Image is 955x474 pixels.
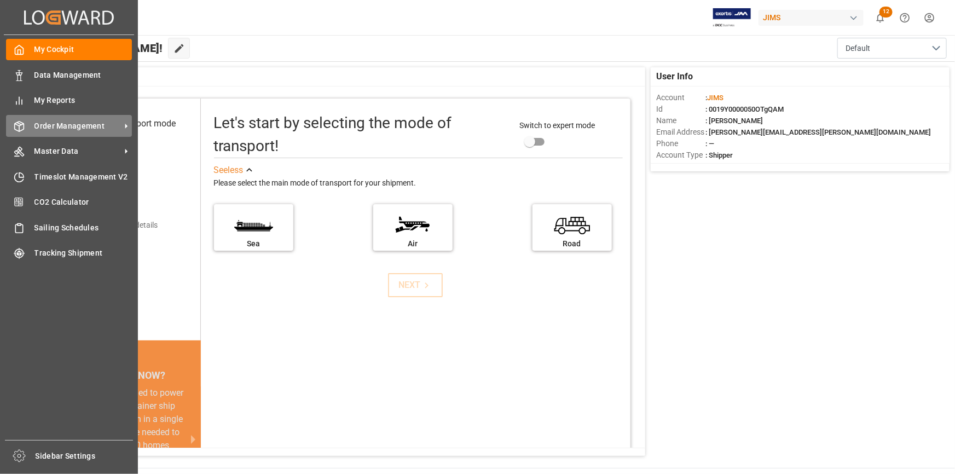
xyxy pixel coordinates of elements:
span: Account [656,92,705,103]
span: Sidebar Settings [36,450,134,462]
span: 12 [879,7,893,18]
span: : [PERSON_NAME][EMAIL_ADDRESS][PERSON_NAME][DOMAIN_NAME] [705,128,931,136]
span: : — [705,140,714,148]
span: : [705,94,724,102]
a: My Reports [6,90,132,111]
a: Sailing Schedules [6,217,132,238]
span: Timeslot Management V2 [34,171,132,183]
span: My Cockpit [34,44,132,55]
span: Phone [656,138,705,149]
span: : [PERSON_NAME] [705,117,763,125]
button: Help Center [893,5,917,30]
a: CO2 Calculator [6,192,132,213]
span: Account Type [656,149,705,161]
div: Road [538,238,606,250]
div: Add shipping details [89,219,158,231]
button: open menu [837,38,947,59]
span: Switch to expert mode [519,121,595,130]
div: Sea [219,238,288,250]
a: Timeslot Management V2 [6,166,132,187]
span: Data Management [34,70,132,81]
button: NEXT [388,273,443,297]
button: show 12 new notifications [868,5,893,30]
span: JIMS [707,94,724,102]
span: Name [656,115,705,126]
div: NEXT [399,279,432,292]
a: Data Management [6,64,132,85]
span: Sailing Schedules [34,222,132,234]
span: Default [846,43,870,54]
span: My Reports [34,95,132,106]
span: User Info [656,70,693,83]
span: CO2 Calculator [34,196,132,208]
div: See less [214,164,244,177]
a: Tracking Shipment [6,242,132,264]
span: Master Data [34,146,121,157]
span: : 0019Y0000050OTgQAM [705,105,784,113]
div: Please select the main mode of transport for your shipment. [214,177,623,190]
span: : Shipper [705,151,733,159]
button: JIMS [759,7,868,28]
span: Email Address [656,126,705,138]
span: Order Management [34,120,121,132]
img: Exertis%20JAM%20-%20Email%20Logo.jpg_1722504956.jpg [713,8,751,27]
a: My Cockpit [6,39,132,60]
div: JIMS [759,10,864,26]
div: Air [379,238,447,250]
span: Id [656,103,705,115]
span: Tracking Shipment [34,247,132,259]
div: Let's start by selecting the mode of transport! [214,112,509,158]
